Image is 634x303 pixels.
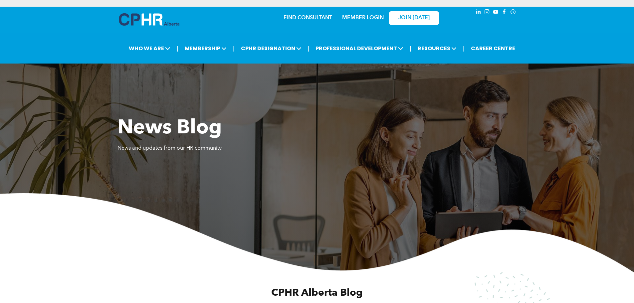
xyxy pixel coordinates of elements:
[398,15,430,21] span: JOIN [DATE]
[239,42,304,55] span: CPHR DESIGNATION
[127,42,172,55] span: WHO WE ARE
[484,8,491,17] a: instagram
[117,146,223,151] span: News and updates from our HR community.
[492,8,500,17] a: youtube
[410,42,411,55] li: |
[301,288,363,298] span: Alberta Blog
[119,13,179,26] img: A blue and white logo for cp alberta
[342,15,384,21] a: MEMBER LOGIN
[416,42,459,55] span: RESOURCES
[183,42,229,55] span: MEMBERSHIP
[233,42,235,55] li: |
[284,15,332,21] a: FIND CONSULTANT
[475,8,482,17] a: linkedin
[463,42,465,55] li: |
[510,8,517,17] a: Social network
[117,118,222,138] span: News Blog
[308,42,310,55] li: |
[469,42,517,55] a: CAREER CENTRE
[271,288,299,298] span: CPHR
[314,42,405,55] span: PROFESSIONAL DEVELOPMENT
[177,42,178,55] li: |
[501,8,508,17] a: facebook
[389,11,439,25] a: JOIN [DATE]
